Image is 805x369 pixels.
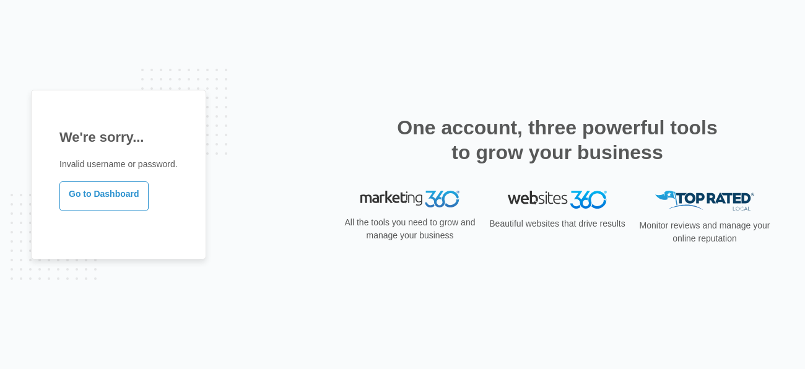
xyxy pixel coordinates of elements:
p: Beautiful websites that drive results [488,217,627,230]
p: All the tools you need to grow and manage your business [341,216,479,242]
p: Invalid username or password. [59,158,178,171]
img: Websites 360 [508,191,607,209]
p: Monitor reviews and manage your online reputation [635,219,774,245]
a: Go to Dashboard [59,181,149,211]
h2: One account, three powerful tools to grow your business [393,115,721,165]
img: Marketing 360 [360,191,459,208]
img: Top Rated Local [655,191,754,211]
h1: We're sorry... [59,127,178,147]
